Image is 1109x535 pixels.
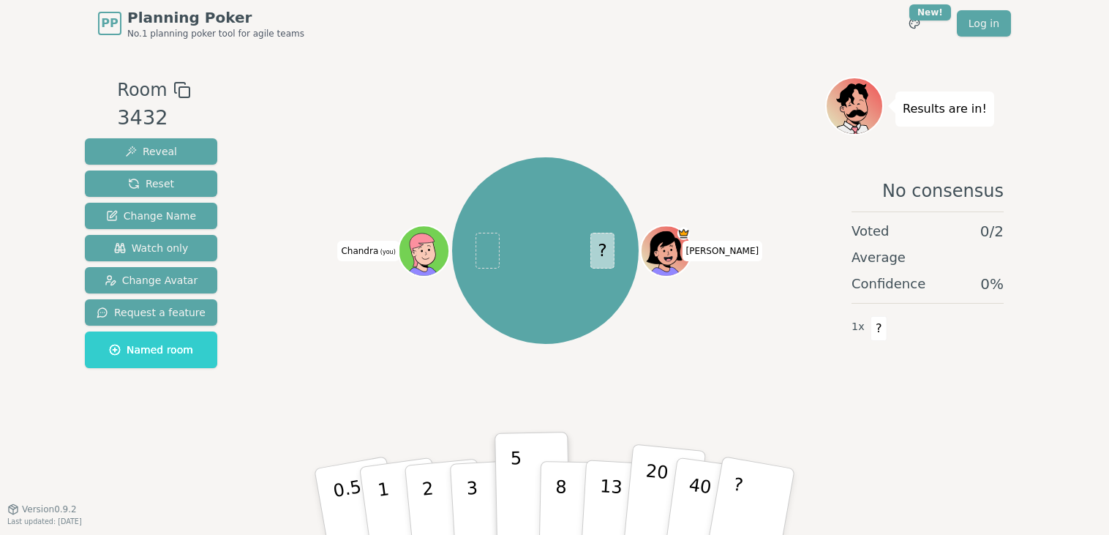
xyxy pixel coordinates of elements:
span: Change Name [106,209,196,223]
a: Log in [957,10,1011,37]
span: 0 % [980,274,1004,294]
span: No consensus [882,179,1004,203]
span: Voted [852,221,890,242]
span: ? [591,233,615,269]
button: Reveal [85,138,217,165]
a: PPPlanning PokerNo.1 planning poker tool for agile teams [98,7,304,40]
span: ? [871,316,887,341]
span: Click to change your name [337,241,399,261]
p: 5 [511,448,523,527]
span: Average [852,247,906,268]
span: PP [101,15,118,32]
span: Confidence [852,274,925,294]
button: Reset [85,171,217,197]
span: No.1 planning poker tool for agile teams [127,28,304,40]
span: Natasha is the host [677,227,690,239]
span: Named room [109,343,193,357]
span: Version 0.9.2 [22,504,77,515]
span: Reveal [125,144,177,159]
span: (you) [378,249,396,255]
span: Change Avatar [105,273,198,288]
p: Results are in! [903,99,987,119]
span: Room [117,77,167,103]
button: Named room [85,332,217,368]
button: Change Name [85,203,217,229]
button: Request a feature [85,299,217,326]
span: Planning Poker [127,7,304,28]
span: 0 / 2 [980,221,1004,242]
span: Reset [128,176,174,191]
div: 3432 [117,103,190,133]
span: Last updated: [DATE] [7,517,82,525]
div: New! [909,4,951,20]
span: Watch only [114,241,189,255]
span: 1 x [852,319,865,335]
button: Version0.9.2 [7,504,77,515]
button: New! [901,10,928,37]
span: Click to change your name [683,241,763,261]
button: Click to change your avatar [400,227,448,274]
span: Request a feature [97,305,206,320]
button: Watch only [85,235,217,261]
button: Change Avatar [85,267,217,293]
